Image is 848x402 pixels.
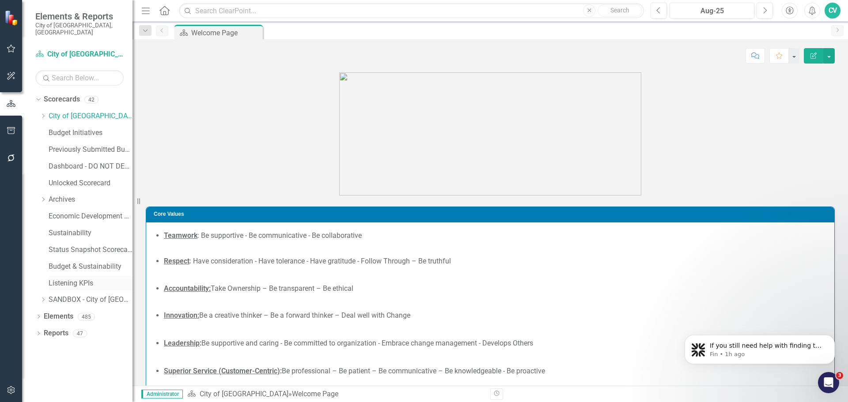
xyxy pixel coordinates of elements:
a: Previously Submitted Budget Initiatives [49,145,132,155]
div: 42 [84,96,98,103]
strong: Respect [164,257,189,265]
li: Be a creative thinker – Be a forward thinker – Deal well with Change [164,311,825,321]
a: Dashboard - DO NOT DELETE [49,162,132,172]
a: Reports [44,328,68,338]
div: 47 [73,330,87,337]
button: CV [825,3,840,19]
img: 636613840959600000.png [339,72,641,195]
a: Status Snapshot Scorecard [49,245,132,255]
div: Aug-25 [673,6,751,16]
div: 485 [78,313,95,320]
li: : Be supportive - Be communicative - Be collaborative [164,231,825,241]
span: Search [610,7,629,14]
button: Aug-25 [670,3,754,19]
u: Leadership [164,339,200,347]
button: Search [598,4,642,17]
a: Unlocked Scorecard [49,178,132,188]
div: Welcome Page [191,27,261,38]
u: Teamwork [164,231,197,240]
strong: : [200,339,201,347]
a: City of [GEOGRAPHIC_DATA] [35,49,124,60]
u: Superior Service (Customer-Centric) [164,367,280,375]
a: Economic Development Office [49,211,132,222]
small: City of [GEOGRAPHIC_DATA], [GEOGRAPHIC_DATA] [35,22,124,36]
iframe: Intercom notifications message [671,316,848,378]
input: Search Below... [35,70,124,86]
strong: : [280,367,282,375]
a: SANDBOX - City of [GEOGRAPHIC_DATA] [49,295,132,305]
li: Be supportive and caring - Be committed to organization - Embrace change management - Develops Ot... [164,338,825,349]
a: City of [GEOGRAPHIC_DATA] [200,390,288,398]
li: Take Ownership – Be transparent – Be ethical [164,284,825,294]
span: Administrator [141,390,183,398]
a: Sustainability [49,228,132,238]
li: : Have consideration - Have tolerance - Have gratitude - Follow Through – Be truthful [164,256,825,267]
input: Search ClearPoint... [179,3,644,19]
a: City of [GEOGRAPHIC_DATA] [49,111,132,121]
a: Budget & Sustainability [49,262,132,272]
h3: Core Values [154,211,830,217]
li: Be professional – Be patient – Be communicative – Be knowledgeable - Be proactive [164,366,825,376]
span: Elements & Reports [35,11,124,22]
a: Listening KPIs [49,278,132,289]
a: Scorecards [44,94,80,105]
iframe: Intercom live chat [818,372,839,393]
img: ClearPoint Strategy [4,10,20,26]
span: 3 [836,372,843,379]
strong: Accountability: [164,284,211,293]
div: Welcome Page [292,390,338,398]
a: Archives [49,195,132,205]
strong: Innovation: [164,311,199,319]
a: Budget Initiatives [49,128,132,138]
div: » [187,389,484,399]
a: Elements [44,312,73,322]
